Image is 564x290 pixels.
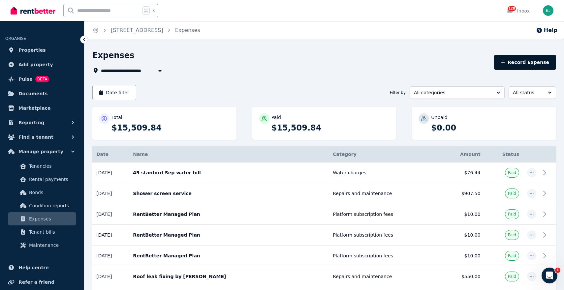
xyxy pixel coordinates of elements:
[18,75,33,83] span: Pulse
[111,114,122,121] p: Total
[271,114,281,121] p: Paid
[5,261,79,274] a: Help centre
[5,130,79,144] button: Find a tenant
[329,183,435,204] td: Repairs and maintenance
[29,188,74,196] span: Bonds
[5,72,79,86] a: PulseBETA
[431,123,549,133] p: $0.00
[508,232,516,238] span: Paid
[29,228,74,236] span: Tenant bills
[175,27,200,33] a: Expenses
[8,199,76,212] a: Condition reports
[92,162,129,183] td: [DATE]
[5,87,79,100] a: Documents
[431,114,447,121] p: Unpaid
[508,6,516,11] span: 128
[435,266,485,287] td: $550.00
[507,8,530,14] div: Inbox
[18,278,54,286] span: Refer a friend
[329,225,435,246] td: Platform subscription fees
[542,268,557,283] iframe: Intercom live chat
[8,159,76,173] a: Tenancies
[435,146,485,162] th: Amount
[329,162,435,183] td: Water charges
[508,253,516,258] span: Paid
[435,204,485,225] td: $10.00
[92,183,129,204] td: [DATE]
[8,225,76,239] a: Tenant bills
[5,101,79,115] a: Marketplace
[84,21,208,40] nav: Breadcrumb
[35,76,49,82] span: BETA
[5,36,26,41] span: ORGANISE
[508,191,516,196] span: Paid
[92,246,129,266] td: [DATE]
[543,5,553,16] img: Bom Jin
[29,202,74,210] span: Condition reports
[111,27,163,33] a: [STREET_ADDRESS]
[18,104,50,112] span: Marketplace
[390,90,406,95] span: Filter by
[92,204,129,225] td: [DATE]
[494,55,556,70] button: Record Expense
[435,183,485,204] td: $907.50
[508,170,516,175] span: Paid
[329,246,435,266] td: Platform subscription fees
[508,212,516,217] span: Paid
[5,116,79,129] button: Reporting
[435,162,485,183] td: $76.44
[29,175,74,183] span: Rental payments
[508,274,516,279] span: Paid
[8,212,76,225] a: Expenses
[329,204,435,225] td: Platform subscription fees
[410,86,505,99] button: All categories
[111,123,230,133] p: $15,509.84
[152,8,155,13] span: k
[555,268,560,273] span: 1
[129,146,329,162] th: Name
[271,123,390,133] p: $15,509.84
[92,146,129,162] th: Date
[29,162,74,170] span: Tenancies
[329,146,435,162] th: Category
[536,26,557,34] button: Help
[133,211,325,217] p: RentBetter Managed Plan
[435,246,485,266] td: $10.00
[5,275,79,289] a: Refer a friend
[92,85,136,100] button: Date filter
[513,89,543,96] span: All status
[133,190,325,197] p: Shower screen service
[5,58,79,71] a: Add property
[29,241,74,249] span: Maintenance
[133,169,325,176] p: 45 stanford Sep water bill
[133,273,325,280] p: Roof leak fixing by [PERSON_NAME]
[8,186,76,199] a: Bonds
[18,46,46,54] span: Properties
[133,252,325,259] p: RentBetter Managed Plan
[8,173,76,186] a: Rental payments
[329,266,435,287] td: Repairs and maintenance
[18,61,53,69] span: Add property
[18,90,48,98] span: Documents
[133,232,325,238] p: RentBetter Managed Plan
[18,264,49,272] span: Help centre
[92,266,129,287] td: [DATE]
[92,50,134,61] h1: Expenses
[5,43,79,57] a: Properties
[18,148,63,156] span: Manage property
[414,89,491,96] span: All categories
[509,86,556,99] button: All status
[435,225,485,246] td: $10.00
[8,239,76,252] a: Maintenance
[18,133,53,141] span: Find a tenant
[18,119,44,127] span: Reporting
[92,225,129,246] td: [DATE]
[11,6,55,15] img: RentBetter
[485,146,523,162] th: Status
[29,215,74,223] span: Expenses
[5,145,79,158] button: Manage property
